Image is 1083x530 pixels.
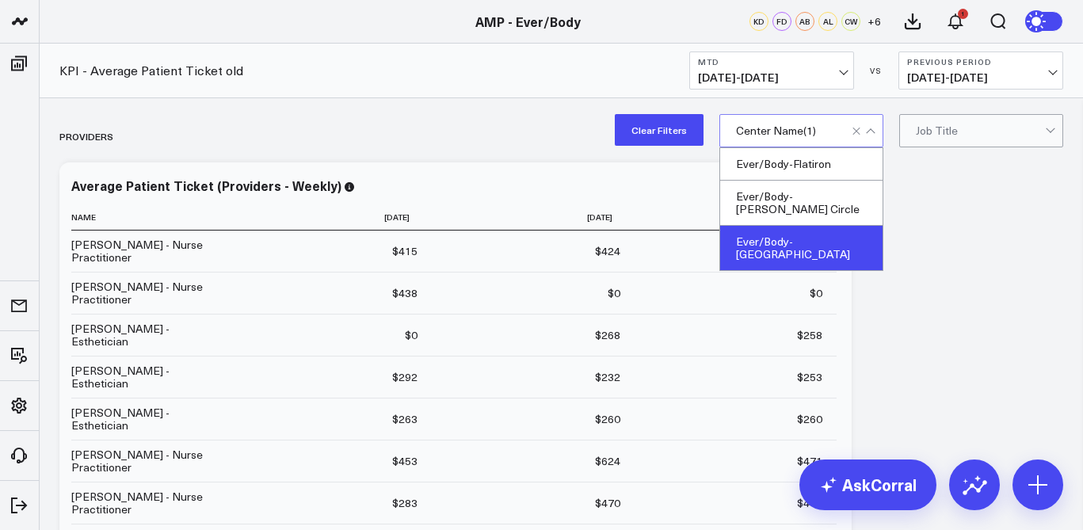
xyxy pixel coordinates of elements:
th: [DATE] [635,204,837,231]
a: KPI - Average Patient Ticket old [59,62,243,79]
td: [PERSON_NAME] - Esthetician [71,356,230,398]
th: [DATE] [432,204,634,231]
div: $0 [810,285,822,301]
div: $0 [608,285,620,301]
td: [PERSON_NAME] - Nurse Practitioner [71,272,230,314]
div: Ever/Body-[GEOGRAPHIC_DATA] [720,226,883,270]
td: [PERSON_NAME] - Nurse Practitioner [71,231,230,272]
th: Name [71,204,230,231]
div: $268 [595,327,620,343]
td: [PERSON_NAME] - Nurse Practitioner [71,440,230,482]
div: Ever/Body-Flatiron [720,148,883,181]
button: Clear Filters [615,114,704,146]
div: $260 [595,411,620,427]
td: [PERSON_NAME] - Esthetician [71,398,230,440]
span: [DATE] - [DATE] [907,71,1054,84]
div: $471 [797,453,822,469]
div: Average Patient Ticket (Providers - Weekly) [71,177,341,194]
div: $0 [405,327,418,343]
div: AB [795,12,814,31]
div: Ever/Body-[PERSON_NAME] Circle [720,181,883,226]
b: Previous Period [907,57,1054,67]
div: Center Name ( 1 ) [736,124,816,137]
div: $415 [392,243,418,259]
th: [DATE] [230,204,432,231]
div: $283 [392,495,418,511]
div: $424 [595,243,620,259]
button: +6 [864,12,883,31]
td: [PERSON_NAME] - Esthetician [71,314,230,356]
div: CW [841,12,860,31]
button: Previous Period[DATE]-[DATE] [898,51,1063,90]
div: $470 [595,495,620,511]
div: $232 [595,369,620,385]
div: FD [772,12,791,31]
div: $253 [797,369,822,385]
div: $258 [797,327,822,343]
span: [DATE] - [DATE] [698,71,845,84]
div: $449 [797,495,822,511]
div: $453 [392,453,418,469]
a: AskCorral [799,459,936,510]
div: $624 [595,453,620,469]
div: VS [862,66,890,75]
a: AMP - Ever/Body [475,13,581,30]
div: $438 [392,285,418,301]
div: $260 [797,411,822,427]
div: AL [818,12,837,31]
div: $292 [392,369,418,385]
b: MTD [698,57,845,67]
div: Providers [59,118,113,154]
div: $263 [392,411,418,427]
td: [PERSON_NAME] - Nurse Practitioner [71,482,230,524]
span: + 6 [868,16,881,27]
div: 1 [958,9,968,19]
button: MTD[DATE]-[DATE] [689,51,854,90]
div: KD [749,12,768,31]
